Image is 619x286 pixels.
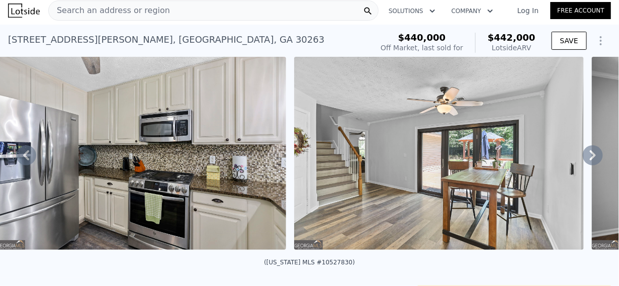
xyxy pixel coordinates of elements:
[444,2,501,20] button: Company
[398,32,446,43] span: $440,000
[488,43,536,53] div: Lotside ARV
[381,2,444,20] button: Solutions
[488,32,536,43] span: $442,000
[294,57,584,250] img: Sale: 142560421 Parcel: 8485651
[552,32,587,50] button: SAVE
[264,259,355,266] div: ([US_STATE] MLS #10527830)
[8,33,324,47] div: [STREET_ADDRESS][PERSON_NAME] , [GEOGRAPHIC_DATA] , GA 30263
[591,31,611,51] button: Show Options
[8,4,40,18] img: Lotside
[505,6,551,16] a: Log In
[49,5,170,17] span: Search an address or region
[551,2,611,19] a: Free Account
[381,43,463,53] div: Off Market, last sold for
